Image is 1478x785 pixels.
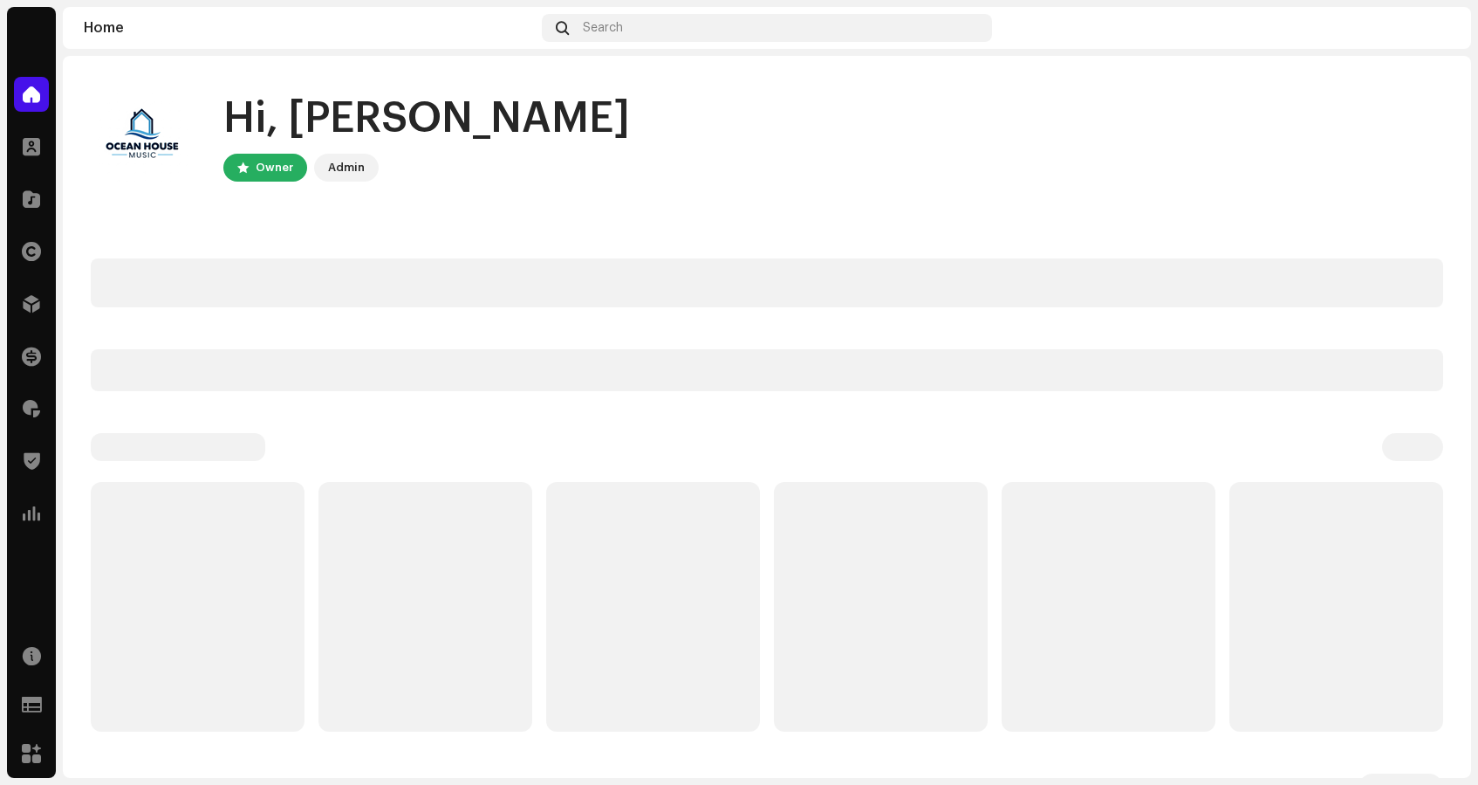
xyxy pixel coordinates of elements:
img: 887059f4-5702-4919-b727-2cffe1eac67b [91,84,195,189]
img: 887059f4-5702-4919-b727-2cffe1eac67b [1422,14,1450,42]
div: Home [84,21,535,35]
div: Hi, [PERSON_NAME] [223,91,630,147]
span: Search [583,21,623,35]
div: Admin [328,157,365,178]
div: Owner [256,157,293,178]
